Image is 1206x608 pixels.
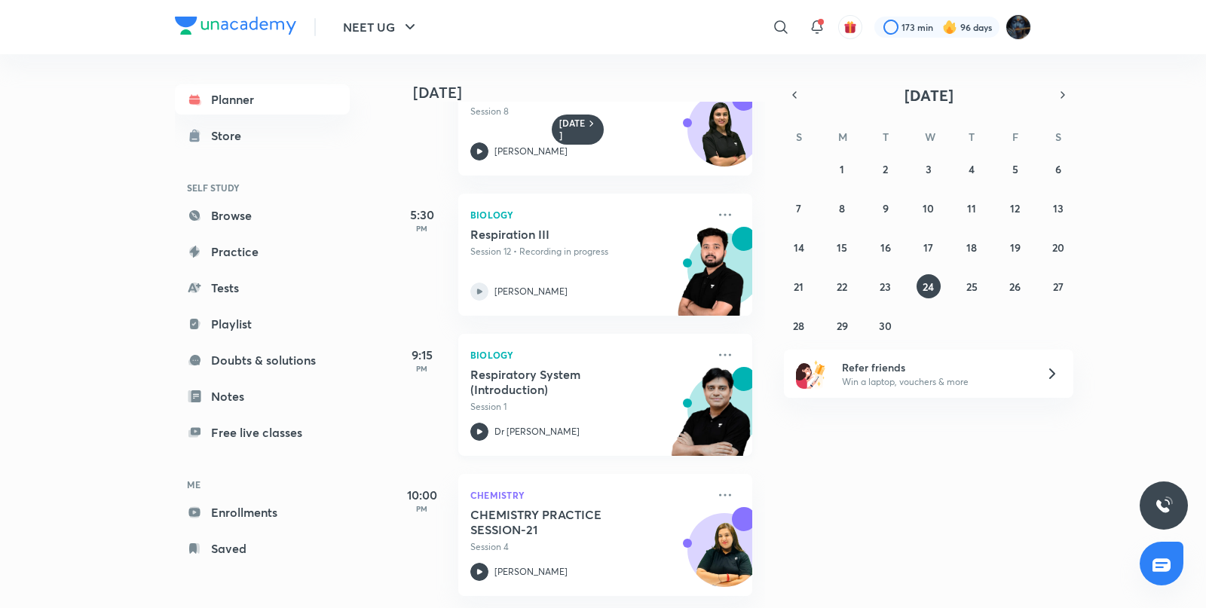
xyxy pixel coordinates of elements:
button: September 26, 2025 [1003,274,1027,298]
button: September 15, 2025 [830,235,854,259]
button: September 3, 2025 [917,157,941,181]
img: Company Logo [175,17,296,35]
abbr: September 23, 2025 [880,280,891,294]
abbr: Thursday [969,130,975,144]
span: [DATE] [904,85,953,105]
button: September 28, 2025 [787,313,811,338]
abbr: Monday [838,130,847,144]
p: Win a laptop, vouchers & more [842,375,1027,389]
p: Session 8 [470,105,707,118]
a: Browse [175,200,350,231]
h6: Refer friends [842,359,1027,375]
abbr: September 1, 2025 [840,162,844,176]
p: Session 12 • Recording in progress [470,245,707,258]
p: PM [392,224,452,233]
h5: Respiration III [470,227,658,242]
a: Doubts & solutions [175,345,350,375]
abbr: September 4, 2025 [969,162,975,176]
abbr: September 27, 2025 [1053,280,1064,294]
button: September 19, 2025 [1003,235,1027,259]
abbr: September 6, 2025 [1055,162,1061,176]
abbr: September 19, 2025 [1010,240,1021,255]
button: September 25, 2025 [960,274,984,298]
a: Store [175,121,350,151]
p: Chemistry [470,486,707,504]
button: September 12, 2025 [1003,196,1027,220]
button: September 20, 2025 [1046,235,1070,259]
abbr: September 20, 2025 [1052,240,1064,255]
abbr: September 12, 2025 [1010,201,1020,215]
abbr: Saturday [1055,130,1061,144]
abbr: September 22, 2025 [837,280,847,294]
h5: CHEMISTRY PRACTICE SESSION-21 [470,507,658,537]
a: Free live classes [175,417,350,448]
button: September 7, 2025 [787,196,811,220]
img: unacademy [669,367,752,471]
a: Playlist [175,309,350,339]
abbr: September 21, 2025 [794,280,803,294]
abbr: September 29, 2025 [837,319,848,333]
img: Avatar [688,101,761,173]
abbr: September 18, 2025 [966,240,977,255]
img: referral [796,359,826,389]
button: September 9, 2025 [874,196,898,220]
h6: SELF STUDY [175,175,350,200]
a: Practice [175,237,350,267]
abbr: September 5, 2025 [1012,162,1018,176]
abbr: September 7, 2025 [796,201,801,215]
p: Biology [470,346,707,364]
abbr: September 17, 2025 [923,240,933,255]
p: PM [392,504,452,513]
button: September 2, 2025 [874,157,898,181]
button: September 5, 2025 [1003,157,1027,181]
a: Company Logo [175,17,296,38]
button: avatar [838,15,862,39]
img: Avatar [688,521,761,594]
abbr: September 15, 2025 [837,240,847,255]
img: streak [942,20,957,35]
img: unacademy [669,227,752,331]
h6: [DATE] [559,118,586,142]
a: Tests [175,273,350,303]
abbr: September 14, 2025 [794,240,804,255]
div: Store [211,127,250,145]
p: Session 4 [470,540,707,554]
abbr: September 16, 2025 [880,240,891,255]
abbr: Friday [1012,130,1018,144]
h6: ME [175,472,350,497]
img: Purnima Sharma [1006,14,1031,40]
p: [PERSON_NAME] [494,285,568,298]
h5: 10:00 [392,486,452,504]
abbr: September 3, 2025 [926,162,932,176]
button: September 30, 2025 [874,313,898,338]
button: September 24, 2025 [917,274,941,298]
img: ttu [1155,496,1173,515]
abbr: September 25, 2025 [966,280,978,294]
p: Dr [PERSON_NAME] [494,425,580,438]
abbr: September 8, 2025 [839,201,845,215]
button: September 1, 2025 [830,157,854,181]
button: September 14, 2025 [787,235,811,259]
abbr: Sunday [796,130,802,144]
a: Enrollments [175,497,350,527]
button: September 8, 2025 [830,196,854,220]
p: [PERSON_NAME] [494,565,568,579]
abbr: September 2, 2025 [883,162,888,176]
button: September 22, 2025 [830,274,854,298]
button: September 18, 2025 [960,235,984,259]
button: September 21, 2025 [787,274,811,298]
button: September 16, 2025 [874,235,898,259]
a: Planner [175,84,350,115]
button: September 6, 2025 [1046,157,1070,181]
button: September 27, 2025 [1046,274,1070,298]
h5: Respiratory System (Introduction) [470,367,658,397]
abbr: Tuesday [883,130,889,144]
a: Saved [175,533,350,564]
abbr: Wednesday [925,130,935,144]
abbr: September 10, 2025 [923,201,934,215]
abbr: September 24, 2025 [923,280,934,294]
button: September 13, 2025 [1046,196,1070,220]
button: September 23, 2025 [874,274,898,298]
p: PM [392,364,452,373]
abbr: September 30, 2025 [879,319,892,333]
